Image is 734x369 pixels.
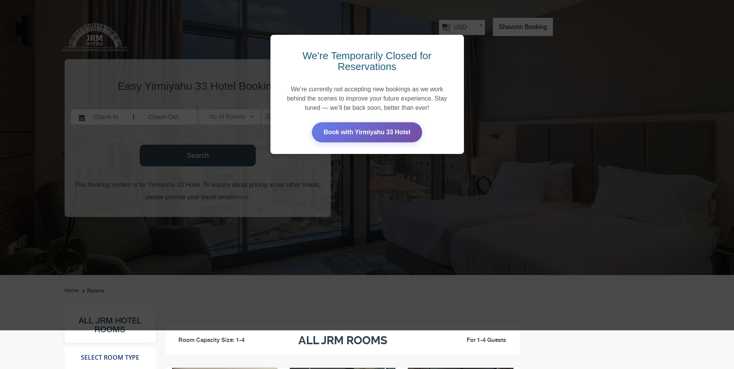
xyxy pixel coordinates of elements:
[65,347,156,369] h4: Select Room Type
[428,336,514,345] li: For 1-4 Guests
[258,334,428,347] h3: All JRM Rooms
[171,329,258,352] li: Room Capacity Size: 1-4
[312,122,422,142] a: Book with Yirmiyahu 33 Hotel
[282,85,452,113] p: We’re currently not accepting new bookings as we work behind the scenes to improve your future ex...
[282,50,452,72] h2: We're Temporarily Closed for Reservations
